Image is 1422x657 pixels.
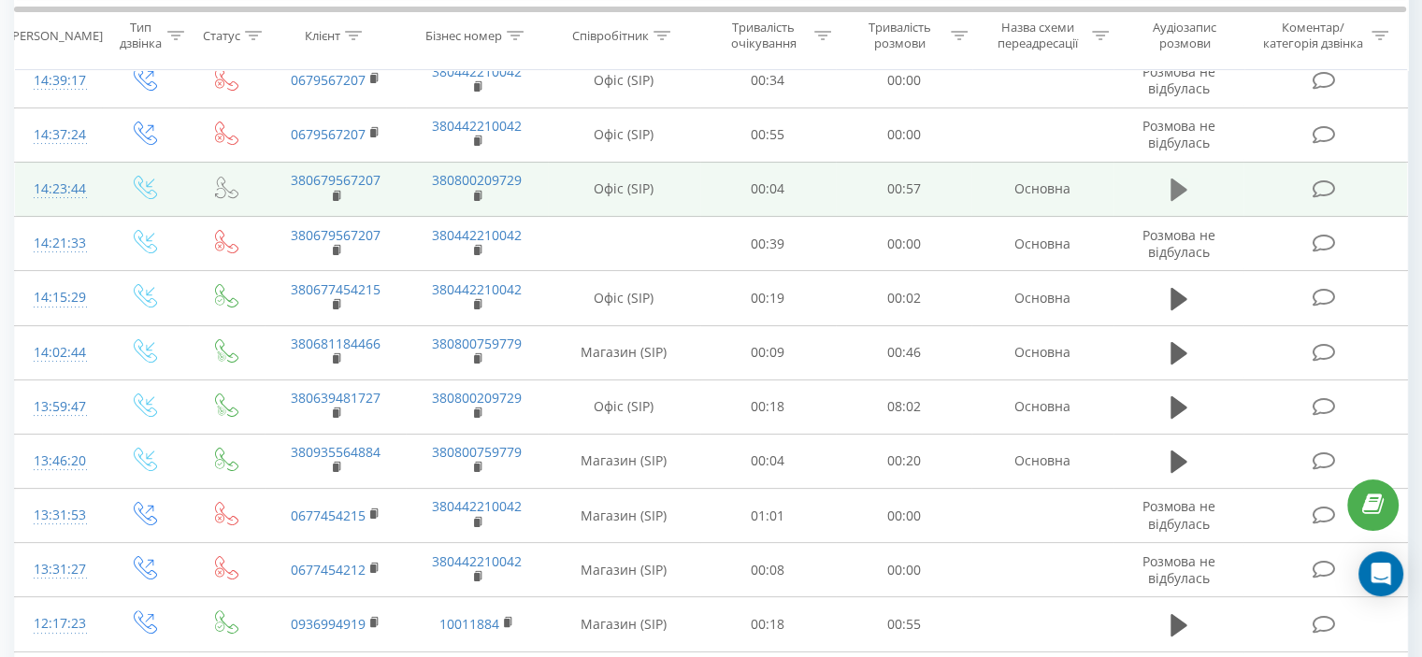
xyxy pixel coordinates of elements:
div: Співробітник [572,27,649,43]
span: Розмова не відбулась [1142,63,1215,97]
div: 13:31:27 [34,551,83,588]
a: 380677454215 [291,280,381,298]
td: 00:19 [700,271,836,325]
a: 380679567207 [291,226,381,244]
td: Основна [971,325,1113,379]
div: 12:17:23 [34,606,83,642]
div: 14:39:17 [34,63,83,99]
a: 0677454212 [291,561,366,578]
div: 13:31:53 [34,497,83,534]
a: 380442210042 [432,552,522,570]
td: 00:18 [700,597,836,651]
td: Основна [971,434,1113,488]
div: Open Intercom Messenger [1358,551,1403,596]
span: Розмова не відбулась [1142,552,1215,587]
td: Магазин (SIP) [548,597,700,651]
td: 00:09 [700,325,836,379]
td: Офіс (SIP) [548,107,700,162]
td: 00:55 [700,107,836,162]
td: 00:00 [836,217,971,271]
a: 0679567207 [291,71,366,89]
td: Магазин (SIP) [548,543,700,597]
div: Тривалість розмови [853,20,946,51]
td: 08:02 [836,379,971,434]
a: 380681184466 [291,335,381,352]
td: 00:46 [836,325,971,379]
td: Офіс (SIP) [548,271,700,325]
a: 0677454215 [291,507,366,524]
td: 00:34 [700,53,836,107]
a: 380442210042 [432,226,522,244]
td: Магазин (SIP) [548,489,700,543]
td: Основна [971,379,1113,434]
td: 00:00 [836,543,971,597]
td: 00:04 [700,434,836,488]
a: 380442210042 [432,497,522,515]
div: Аудіозапис розмови [1130,20,1240,51]
div: Статус [203,27,240,43]
td: 00:55 [836,597,971,651]
a: 380800759779 [432,335,522,352]
div: Клієнт [305,27,340,43]
span: Розмова не відбулась [1142,226,1215,261]
a: 380442210042 [432,117,522,135]
span: Розмова не відбулась [1142,497,1215,532]
td: 00:02 [836,271,971,325]
td: 00:20 [836,434,971,488]
td: 00:04 [700,162,836,216]
td: Основна [971,217,1113,271]
span: Розмова не відбулась [1142,117,1215,151]
td: 00:08 [700,543,836,597]
a: 380639481727 [291,389,381,407]
td: Магазин (SIP) [548,325,700,379]
td: Магазин (SIP) [548,434,700,488]
a: 380442210042 [432,63,522,80]
div: Тип дзвінка [118,20,162,51]
a: 380935564884 [291,443,381,461]
div: Назва схеми переадресації [989,20,1087,51]
td: 00:00 [836,107,971,162]
div: 14:15:29 [34,279,83,316]
div: 13:59:47 [34,389,83,425]
a: 380679567207 [291,171,381,189]
a: 0679567207 [291,125,366,143]
div: 14:23:44 [34,171,83,207]
td: 00:00 [836,53,971,107]
td: 01:01 [700,489,836,543]
div: 14:21:33 [34,225,83,262]
a: 380800759779 [432,443,522,461]
td: 00:00 [836,489,971,543]
div: Бізнес номер [425,27,502,43]
a: 380800209729 [432,389,522,407]
td: Основна [971,271,1113,325]
a: 0936994919 [291,615,366,633]
a: 10011884 [439,615,499,633]
td: 00:18 [700,379,836,434]
div: 14:37:24 [34,117,83,153]
td: Офіс (SIP) [548,162,700,216]
div: 14:02:44 [34,335,83,371]
a: 380800209729 [432,171,522,189]
div: Коментар/категорія дзвінка [1257,20,1367,51]
td: 00:39 [700,217,836,271]
div: 13:46:20 [34,443,83,479]
td: Офіс (SIP) [548,53,700,107]
div: Тривалість очікування [717,20,811,51]
a: 380442210042 [432,280,522,298]
td: Основна [971,162,1113,216]
div: [PERSON_NAME] [8,27,103,43]
td: 00:57 [836,162,971,216]
td: Офіс (SIP) [548,379,700,434]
